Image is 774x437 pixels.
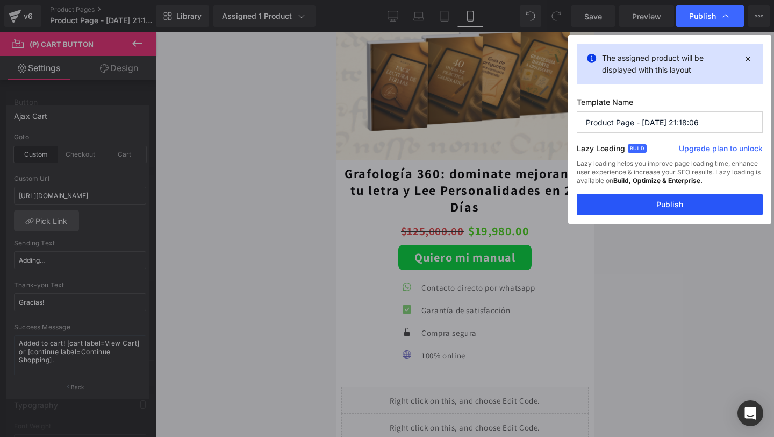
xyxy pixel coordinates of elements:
span: Publish [689,11,716,21]
strong: Build, Optimize & Enterprise. [613,177,703,185]
div: Lazy loading helps you improve page loading time, enhance user experience & increase your SEO res... [577,159,763,194]
div: Open Intercom Messenger [737,400,763,426]
a: Upgrade plan to unlock [679,143,763,158]
span: Build [628,144,647,153]
label: Lazy Loading [577,142,625,159]
p: The assigned product will be displayed with this layout [602,52,737,76]
button: Publish [577,194,763,215]
label: Template Name [577,97,763,111]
